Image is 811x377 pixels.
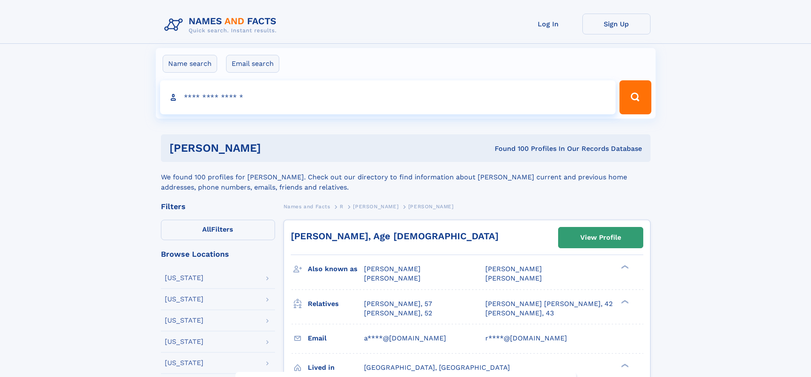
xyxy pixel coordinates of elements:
div: [US_STATE] [165,296,203,303]
span: [PERSON_NAME] [353,204,398,210]
a: [PERSON_NAME], 43 [485,309,554,318]
a: View Profile [559,227,643,248]
div: Browse Locations [161,250,275,258]
h3: Lived in [308,360,364,375]
span: [GEOGRAPHIC_DATA], [GEOGRAPHIC_DATA] [364,363,510,371]
div: ❯ [619,363,629,368]
div: View Profile [580,228,621,247]
span: [PERSON_NAME] [408,204,454,210]
div: [US_STATE] [165,338,203,345]
div: [US_STATE] [165,360,203,366]
label: Email search [226,55,279,73]
a: Names and Facts [284,201,330,212]
div: ❯ [619,299,629,304]
a: [PERSON_NAME], 57 [364,299,432,309]
a: [PERSON_NAME], Age [DEMOGRAPHIC_DATA] [291,231,499,241]
div: Filters [161,203,275,210]
img: Logo Names and Facts [161,14,284,37]
a: [PERSON_NAME], 52 [364,309,432,318]
input: search input [160,80,616,114]
span: [PERSON_NAME] [485,265,542,273]
div: [US_STATE] [165,275,203,281]
span: R [340,204,344,210]
a: R [340,201,344,212]
div: [US_STATE] [165,317,203,324]
label: Filters [161,220,275,240]
span: [PERSON_NAME] [364,274,421,282]
h3: Email [308,331,364,346]
h1: [PERSON_NAME] [169,143,378,153]
span: [PERSON_NAME] [485,274,542,282]
label: Name search [163,55,217,73]
button: Search Button [619,80,651,114]
span: All [202,225,211,233]
a: Sign Up [582,14,651,34]
h3: Relatives [308,297,364,311]
span: [PERSON_NAME] [364,265,421,273]
div: We found 100 profiles for [PERSON_NAME]. Check out our directory to find information about [PERSO... [161,162,651,193]
a: Log In [514,14,582,34]
div: ❯ [619,264,629,270]
a: [PERSON_NAME] [PERSON_NAME], 42 [485,299,613,309]
h3: Also known as [308,262,364,276]
a: [PERSON_NAME] [353,201,398,212]
div: Found 100 Profiles In Our Records Database [378,144,642,153]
